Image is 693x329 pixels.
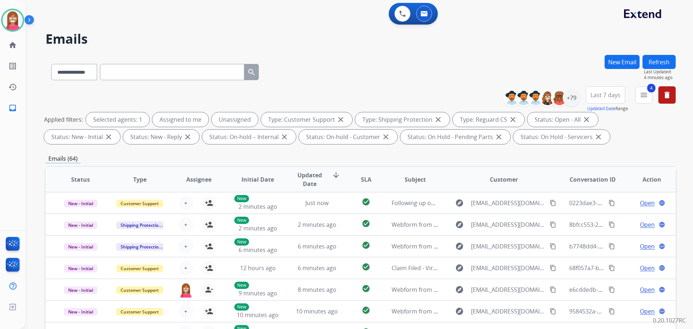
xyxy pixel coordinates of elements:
[609,243,615,250] mat-icon: content_copy
[382,133,390,141] mat-icon: close
[455,285,464,294] mat-icon: explore
[8,41,17,49] mat-icon: home
[234,282,249,289] p: New
[179,304,193,319] button: +
[550,286,556,293] mat-icon: content_copy
[471,264,545,272] span: [EMAIL_ADDRESS][DOMAIN_NAME]
[647,84,655,92] span: 4
[640,220,655,229] span: Open
[116,286,163,294] span: Customer Support
[64,243,97,251] span: New - Initial
[471,285,545,294] span: [EMAIL_ADDRESS][DOMAIN_NAME]
[586,86,625,104] button: Last 7 days
[64,265,97,272] span: New - Initial
[453,112,524,127] div: Type: Reguard CS
[569,307,680,315] span: 9584532a-9601-4ca8-a446-5a7e09da85e4
[640,91,648,99] mat-icon: menu
[116,221,166,229] span: Shipping Protection
[659,200,665,206] mat-icon: language
[205,242,213,251] mat-icon: person_add
[527,112,598,127] div: Status: Open - All
[640,264,655,272] span: Open
[205,307,213,316] mat-icon: person_add
[239,289,277,297] span: 9 minutes ago
[179,282,193,298] img: agent-avatar
[659,221,665,228] mat-icon: language
[183,133,192,141] mat-icon: close
[392,307,555,315] span: Webform from [EMAIL_ADDRESS][DOMAIN_NAME] on [DATE]
[590,94,620,96] span: Last 7 days
[609,200,615,206] mat-icon: content_copy
[44,130,120,144] div: Status: New - Initial
[8,104,17,112] mat-icon: inbox
[362,284,370,293] mat-icon: check_circle
[234,238,249,246] p: New
[640,307,655,316] span: Open
[563,89,580,107] div: +79
[152,112,209,127] div: Assigned to me
[362,306,370,315] mat-icon: check_circle
[205,220,213,229] mat-icon: person_add
[202,130,296,144] div: Status: On-hold – Internal
[434,115,443,124] mat-icon: close
[179,261,193,275] button: +
[570,175,616,184] span: Conversation ID
[609,221,615,228] mat-icon: content_copy
[332,171,340,179] mat-icon: arrow_downward
[635,86,653,104] button: 4
[293,171,326,188] span: Updated Date
[509,115,517,124] mat-icon: close
[355,112,450,127] div: Type: Shipping Protection
[569,221,679,229] span: 8bfcc553-2ed4-4644-9f1d-cab2975ebb61
[104,133,113,141] mat-icon: close
[471,307,545,316] span: [EMAIL_ADDRESS][DOMAIN_NAME]
[455,307,464,316] mat-icon: explore
[455,220,464,229] mat-icon: explore
[362,241,370,250] mat-icon: check_circle
[587,106,615,112] button: Updated Date
[653,316,686,325] p: 0.20.1027RC
[640,242,655,251] span: Open
[237,311,279,319] span: 10 minutes ago
[455,242,464,251] mat-icon: explore
[71,175,90,184] span: Status
[116,200,163,207] span: Customer Support
[234,217,249,224] p: New
[550,265,556,271] mat-icon: content_copy
[609,286,615,293] mat-icon: content_copy
[234,303,249,311] p: New
[336,115,345,124] mat-icon: close
[640,199,655,207] span: Open
[550,221,556,228] mat-icon: content_copy
[240,264,276,272] span: 12 hours ago
[8,83,17,91] mat-icon: history
[361,175,371,184] span: SLA
[86,112,149,127] div: Selected agents: 1
[45,154,80,163] p: Emails (64)
[362,198,370,206] mat-icon: check_circle
[616,167,676,192] th: Action
[64,221,97,229] span: New - Initial
[234,195,249,202] p: New
[45,32,676,46] h2: Emails
[392,221,555,229] span: Webform from [EMAIL_ADDRESS][DOMAIN_NAME] on [DATE]
[179,239,193,254] button: +
[205,264,213,272] mat-icon: person_add
[64,308,97,316] span: New - Initial
[609,265,615,271] mat-icon: content_copy
[186,175,212,184] span: Assignee
[241,175,274,184] span: Initial Date
[362,263,370,271] mat-icon: check_circle
[642,55,676,69] button: Refresh
[184,199,187,207] span: +
[659,243,665,250] mat-icon: language
[179,217,193,232] button: +
[392,264,501,272] span: Claim Filed - Virtual Debit Card Question
[490,175,518,184] span: Customer
[305,199,328,207] span: Just now
[116,265,163,272] span: Customer Support
[582,115,591,124] mat-icon: close
[205,199,213,207] mat-icon: person_add
[569,242,679,250] span: b7748dd4-85c4-4154-a96c-ffd492305a94
[296,307,338,315] span: 10 minutes ago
